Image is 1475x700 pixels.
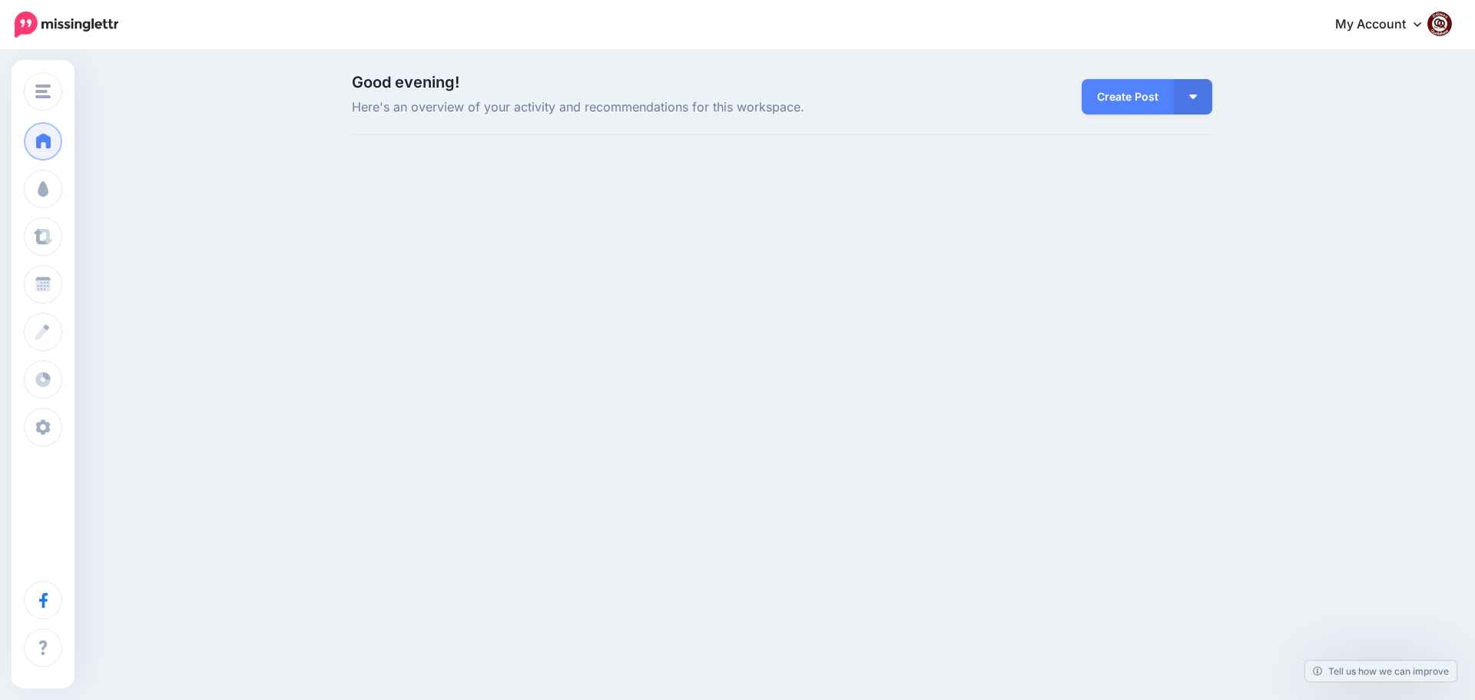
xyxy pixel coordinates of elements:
[352,98,918,118] span: Here's an overview of your activity and recommendations for this workspace.
[1320,6,1452,44] a: My Account
[1082,79,1174,114] a: Create Post
[352,73,459,91] span: Good evening!
[1305,661,1457,682] a: Tell us how we can improve
[35,85,51,98] img: menu.png
[15,12,118,38] img: Missinglettr
[1189,95,1197,99] img: arrow-down-white.png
